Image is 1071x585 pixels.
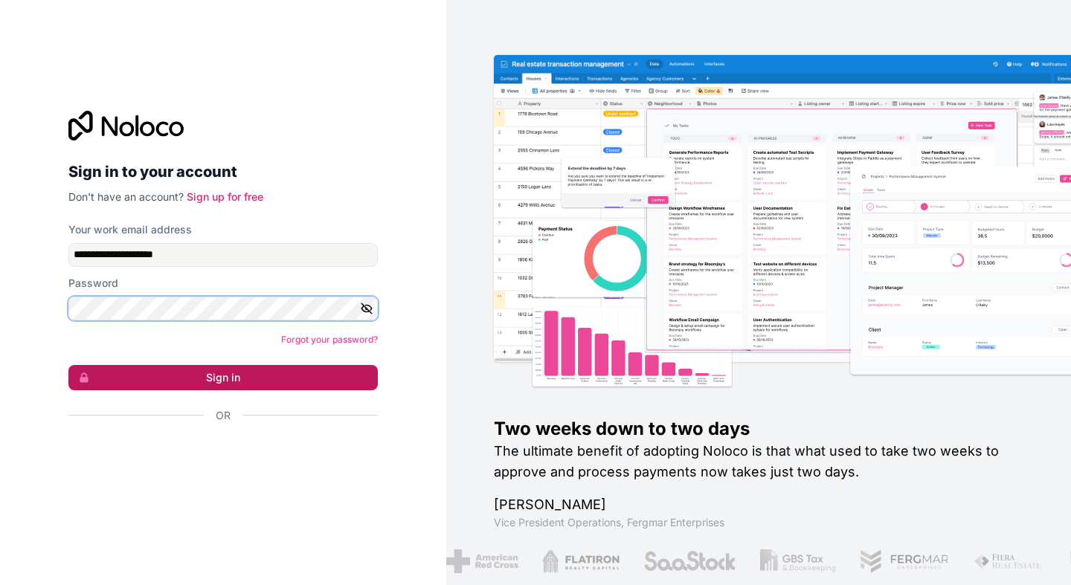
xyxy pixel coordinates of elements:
iframe: Sign in with Google Button [61,439,373,472]
img: /assets/flatiron-C8eUkumj.png [522,549,599,573]
span: Don't have an account? [68,190,184,203]
img: /assets/fergmar-CudnrXN5.png [839,549,930,573]
label: Password [68,276,118,291]
h1: Vice President Operations , Fergmar Enterprises [494,515,1023,530]
h1: Two weeks down to two days [494,417,1023,441]
input: Email address [68,243,378,267]
a: Sign up for free [187,190,263,203]
input: Password [68,297,378,320]
span: Or [216,408,231,423]
img: /assets/gbstax-C-GtDUiK.png [740,549,816,573]
img: /assets/saastock-C6Zbiodz.png [623,549,716,573]
h1: [PERSON_NAME] [494,494,1023,515]
label: Your work email address [68,222,192,237]
img: /assets/fiera-fwj2N5v4.png [953,549,1023,573]
button: Sign in [68,365,378,390]
a: Forgot your password? [281,334,378,345]
h2: Sign in to your account [68,158,378,185]
img: /assets/american-red-cross-BAupjrZR.png [426,549,498,573]
h2: The ultimate benefit of adopting Noloco is that what used to take two weeks to approve and proces... [494,441,1023,482]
